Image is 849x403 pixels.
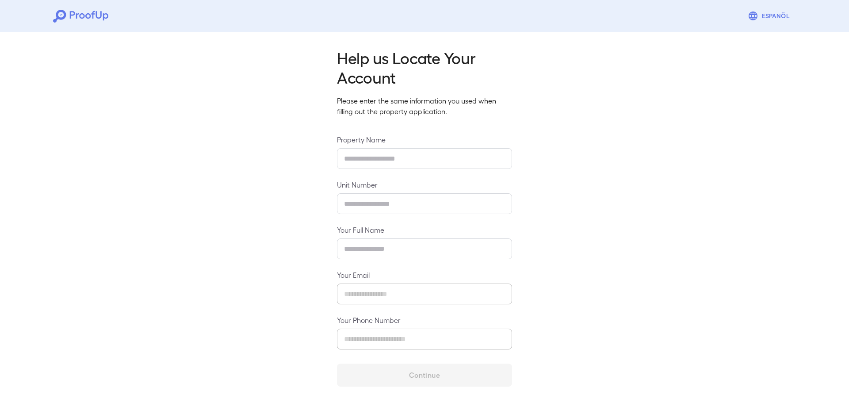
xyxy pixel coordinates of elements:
[337,48,512,87] h2: Help us Locate Your Account
[337,225,512,235] label: Your Full Name
[337,134,512,145] label: Property Name
[744,7,796,25] button: Espanõl
[337,270,512,280] label: Your Email
[337,315,512,325] label: Your Phone Number
[337,180,512,190] label: Unit Number
[337,96,512,117] p: Please enter the same information you used when filling out the property application.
